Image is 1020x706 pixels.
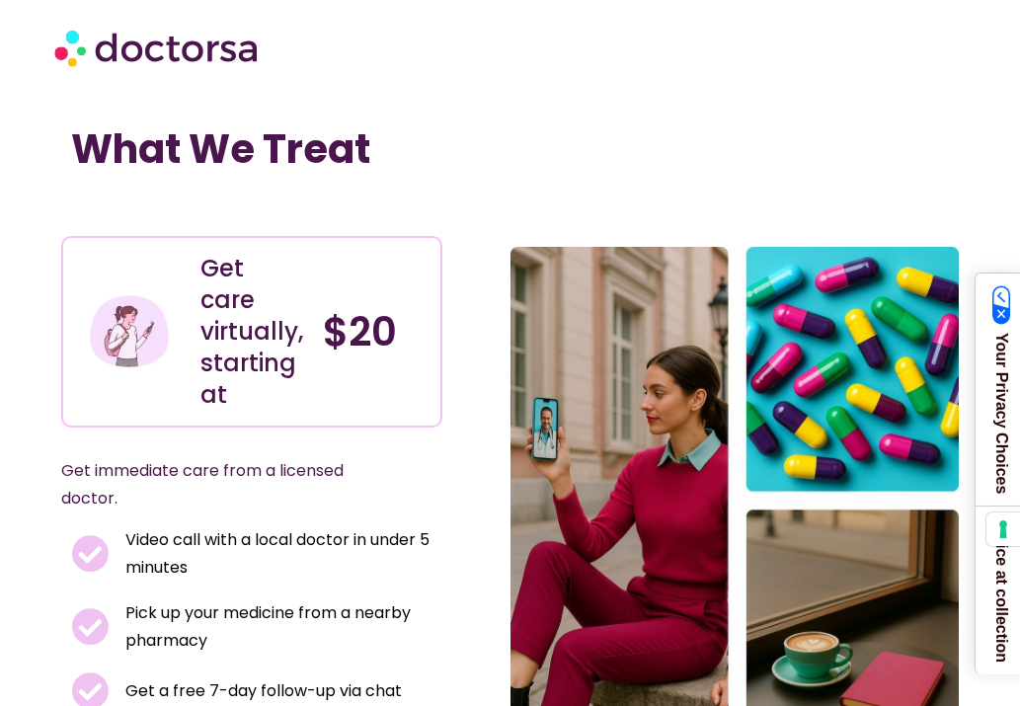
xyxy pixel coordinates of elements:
[323,308,426,355] h4: $20
[200,253,303,411] div: Get care virtually, starting at
[88,290,170,372] img: Illustration depicting a young woman in a casual outfit, engaged with her smartphone. She has a p...
[120,526,432,582] span: Video call with a local doctor in under 5 minutes
[71,193,367,216] iframe: Customer reviews powered by Trustpilot
[120,677,402,705] span: Get a free 7-day follow-up via chat
[61,457,395,512] p: Get immediate care from a licensed doctor.
[120,599,432,655] span: Pick up your medicine from a nearby pharmacy
[986,512,1020,546] button: Your consent preferences for tracking technologies
[71,125,432,173] h1: What We Treat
